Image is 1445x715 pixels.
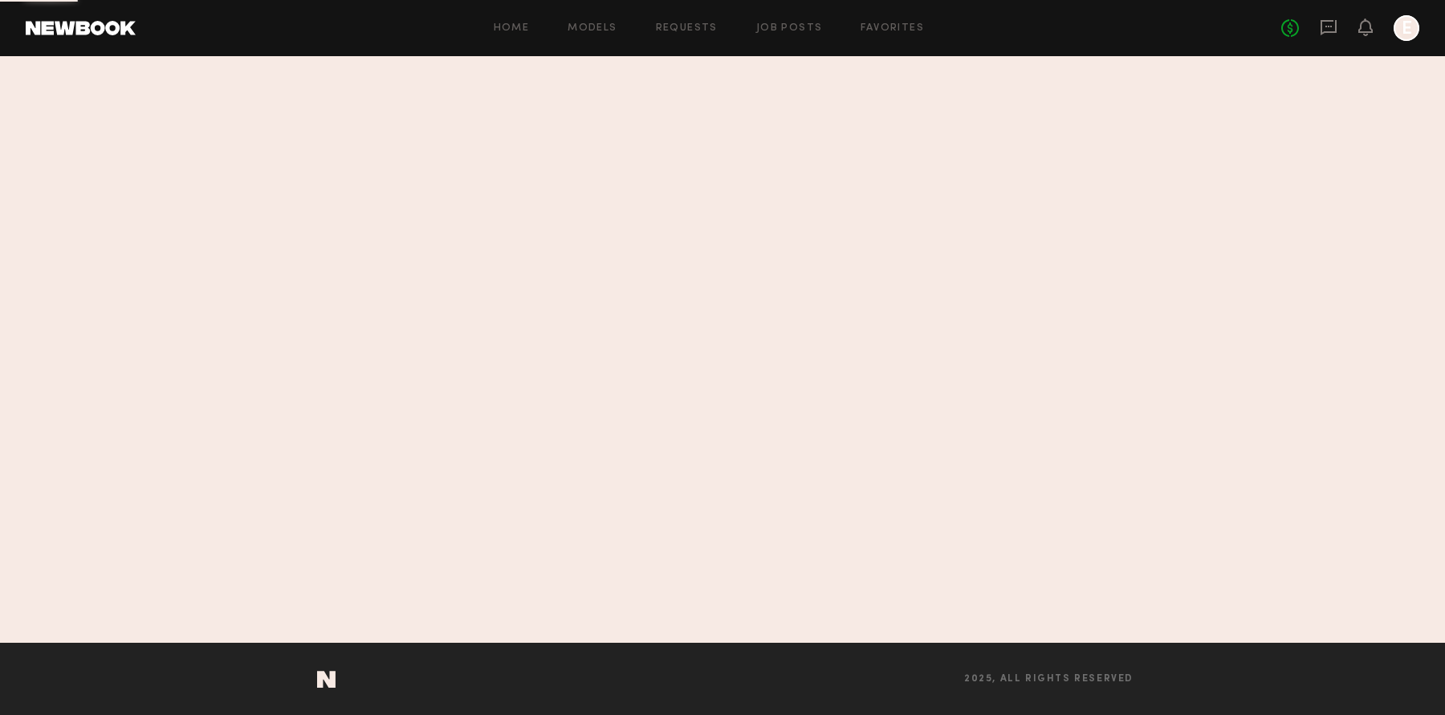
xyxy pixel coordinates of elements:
[494,23,530,34] a: Home
[756,23,823,34] a: Job Posts
[1394,15,1419,41] a: E
[568,23,617,34] a: Models
[861,23,924,34] a: Favorites
[656,23,718,34] a: Requests
[964,674,1134,685] span: 2025, all rights reserved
